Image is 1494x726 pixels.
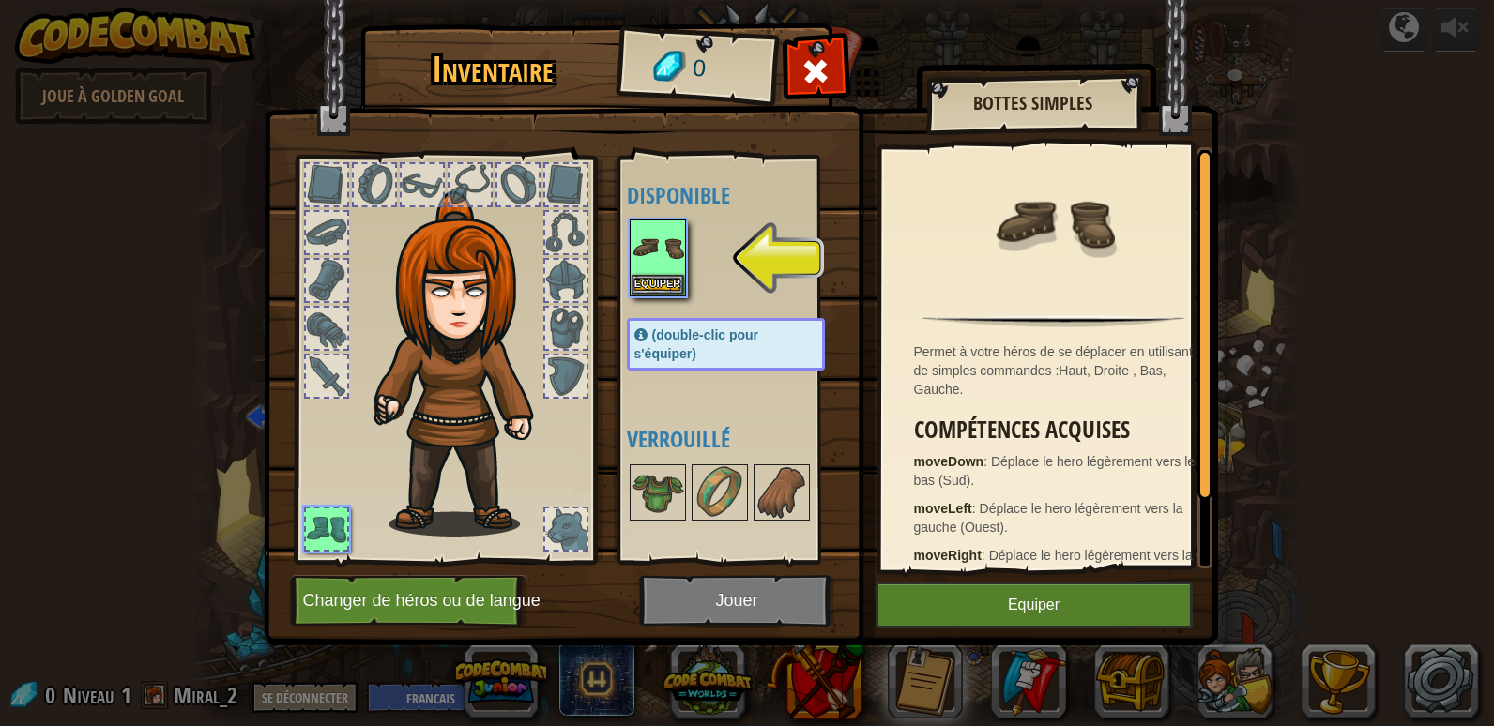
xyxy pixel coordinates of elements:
img: portrait.png [694,466,746,519]
h4: Verrouillé [627,427,862,451]
h4: Disponible [627,183,862,207]
span: Déplace le hero légèrement vers la gauche (Ouest). [914,501,1183,535]
span: 0 [691,52,707,86]
span: : [972,501,980,516]
button: Equiper [632,275,684,295]
span: : [982,548,989,563]
strong: moveDown [914,454,984,469]
img: portrait.png [632,466,684,519]
h1: Inventaire [373,50,613,89]
h3: Compétences acquises [914,417,1203,443]
span: (double-clic pour s'équiper) [634,327,759,361]
img: portrait.png [632,221,684,274]
button: Equiper [876,582,1193,628]
span: Déplace le hero légèrement vers la droite (Est). [914,548,1193,582]
div: Permet à votre héros de se déplacer en utilisant de simples commandes :Haut, Droite , Bas, Gauche. [914,342,1203,399]
strong: moveRight [914,548,982,563]
span: : [983,454,991,469]
img: portrait.png [755,466,808,519]
h2: Bottes simples [945,93,1121,113]
img: hr.png [922,315,1183,327]
strong: moveLeft [914,501,972,516]
span: Déplace le hero légèrement vers le bas (Sud). [914,454,1196,488]
img: hair_f2.png [365,191,567,537]
button: Changer de héros ou de langue [290,575,528,627]
img: portrait.png [993,161,1115,283]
